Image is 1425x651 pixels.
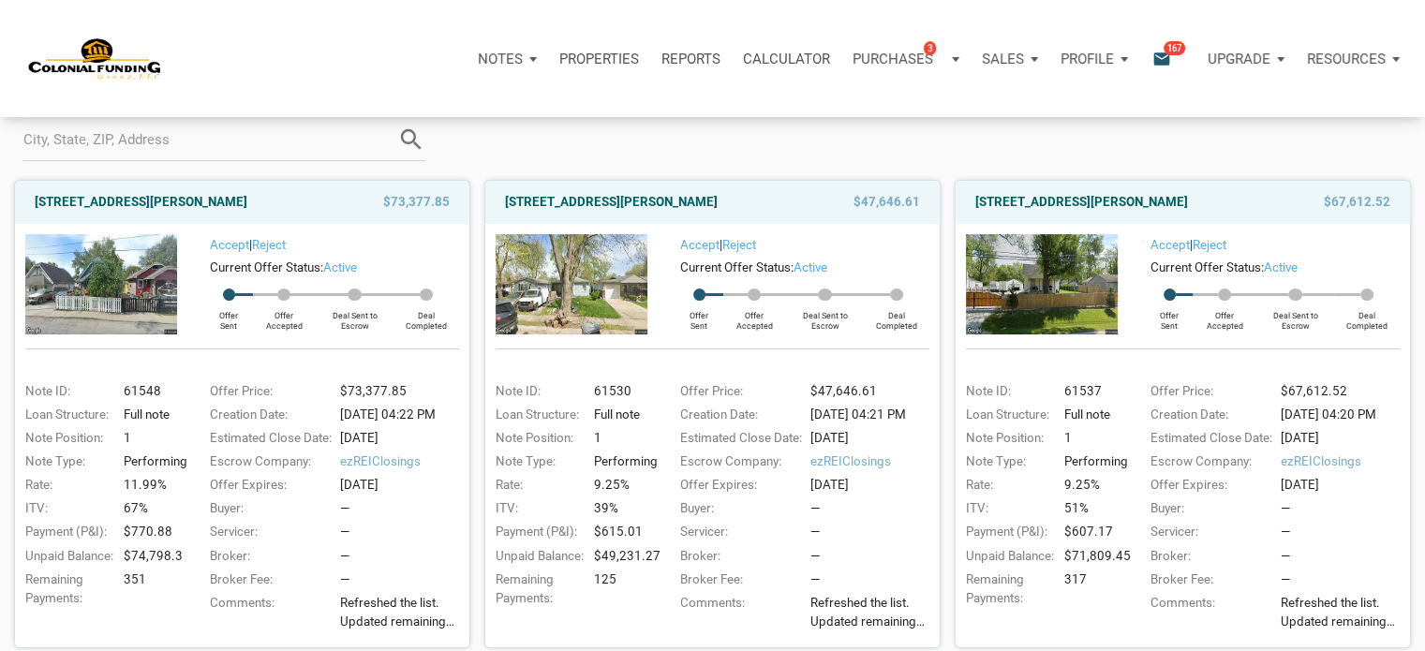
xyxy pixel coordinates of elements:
[340,547,468,566] div: —
[486,406,588,424] div: Loan Structure:
[924,40,936,55] span: 3
[486,452,588,471] div: Note Type:
[16,499,118,518] div: ITV:
[334,429,468,448] div: [DATE]
[1334,301,1400,331] div: Deal Completed
[253,301,317,331] div: Offer Accepted
[23,119,397,161] input: City, State, ZIP, Address
[1193,238,1226,252] a: Reject
[118,406,186,424] div: Full note
[957,523,1059,541] div: Payment (P&I):
[559,51,639,67] p: Properties
[1059,476,1127,495] div: 9.25%
[1208,51,1270,67] p: Upgrade
[1141,452,1275,471] div: Escrow Company:
[743,51,830,67] p: Calculator
[971,31,1049,87] button: Sales
[650,31,732,87] button: Reports
[200,382,334,401] div: Offer Price:
[496,234,647,333] img: 575873
[957,499,1059,518] div: ITV:
[16,429,118,448] div: Note Position:
[1281,547,1409,566] div: —
[1141,476,1275,495] div: Offer Expires:
[205,301,252,331] div: Offer Sent
[397,119,425,161] i: search
[1150,238,1226,252] span: |
[210,238,286,252] span: |
[118,382,186,401] div: 61548
[1256,301,1334,331] div: Deal Sent to Escrow
[323,260,357,274] span: active
[1281,499,1409,518] div: —
[1059,429,1127,448] div: 1
[118,429,186,448] div: 1
[1141,547,1275,566] div: Broker:
[16,476,118,495] div: Rate:
[16,452,118,471] div: Note Type:
[588,570,657,608] div: 125
[334,382,468,401] div: $73,377.85
[200,523,334,541] div: Servicer:
[35,191,247,214] a: [STREET_ADDRESS][PERSON_NAME]
[1281,594,1409,631] span: Refreshed the list. Updated remaining payments on a few notes. We have 8 notes available for purc...
[210,238,249,252] a: Accept
[1275,406,1409,424] div: [DATE] 04:20 PM
[1281,572,1290,586] span: —
[671,382,805,401] div: Offer Price:
[671,406,805,424] div: Creation Date:
[810,572,820,586] span: —
[786,301,864,331] div: Deal Sent to Escrow
[1150,238,1190,252] a: Accept
[671,499,805,518] div: Buyer:
[671,429,805,448] div: Estimated Close Date:
[680,260,794,274] span: Current Offer Status:
[1059,547,1127,566] div: $71,809.45
[1307,51,1386,67] p: Resources
[661,51,720,67] p: Reports
[334,406,468,424] div: [DATE] 04:22 PM
[957,406,1059,424] div: Loan Structure:
[1275,382,1409,401] div: $67,612.52
[383,191,450,214] span: $73,377.85
[957,476,1059,495] div: Rate:
[1150,260,1264,274] span: Current Offer Status:
[252,238,286,252] a: Reject
[671,594,805,637] div: Comments:
[671,523,805,541] div: Servicer:
[1049,31,1139,87] button: Profile
[25,234,177,333] img: 576834
[118,547,186,566] div: $74,798.3
[671,570,805,589] div: Broker Fee:
[467,31,548,87] button: Notes
[680,238,756,252] span: |
[16,382,118,401] div: Note ID:
[1196,31,1296,87] button: Upgrade
[1059,452,1127,471] div: Performing
[200,406,334,424] div: Creation Date:
[588,382,657,401] div: 61530
[548,31,650,87] a: Properties
[732,31,841,87] a: Calculator
[486,547,588,566] div: Unpaid Balance:
[200,570,334,589] div: Broker Fee:
[334,476,468,495] div: [DATE]
[1281,523,1409,541] div: —
[340,572,349,586] span: —
[805,476,939,495] div: [DATE]
[486,570,588,608] div: Remaining Payments:
[340,452,468,471] span: ezREIClosings
[118,570,186,608] div: 351
[486,382,588,401] div: Note ID:
[316,301,393,331] div: Deal Sent to Escrow
[200,429,334,448] div: Estimated Close Date:
[975,191,1188,214] a: [STREET_ADDRESS][PERSON_NAME]
[957,429,1059,448] div: Note Position:
[810,499,939,518] div: —
[1141,499,1275,518] div: Buyer:
[478,51,523,67] p: Notes
[1059,382,1127,401] div: 61537
[486,499,588,518] div: ITV:
[588,523,657,541] div: $615.01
